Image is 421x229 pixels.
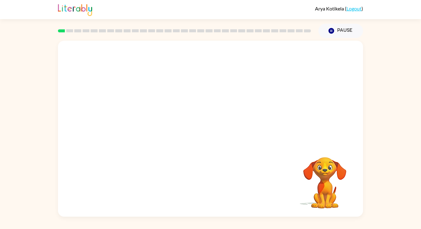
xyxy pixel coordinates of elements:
[315,6,345,11] span: Arya Kotikela
[58,2,92,16] img: Literably
[318,24,363,38] button: Pause
[346,6,362,11] a: Logout
[294,148,356,209] video: Your browser must support playing .mp4 files to use Literably. Please try using another browser.
[315,6,363,11] div: ( )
